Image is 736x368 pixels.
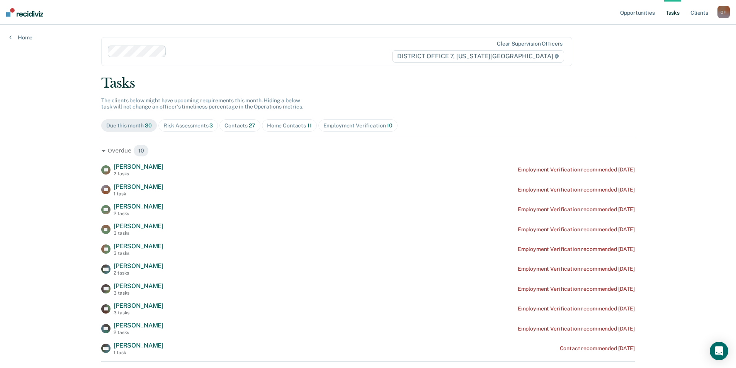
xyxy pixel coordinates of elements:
span: 10 [133,144,149,157]
div: Employment Verification recommended [DATE] [518,166,635,173]
div: O H [717,6,730,18]
div: Employment Verification recommended [DATE] [518,305,635,312]
div: Due this month [106,122,152,129]
button: OH [717,6,730,18]
span: [PERSON_NAME] [114,243,163,250]
div: 3 tasks [114,251,163,256]
div: 2 tasks [114,330,163,335]
div: Clear supervision officers [497,41,563,47]
div: Contact recommended [DATE] [560,345,635,352]
div: Employment Verification recommended [DATE] [518,246,635,253]
div: Employment Verification recommended [DATE] [518,266,635,272]
div: 3 tasks [114,231,163,236]
span: [PERSON_NAME] [114,222,163,230]
div: 1 task [114,191,163,197]
span: 3 [209,122,213,129]
div: Employment Verification [323,122,393,129]
div: Open Intercom Messenger [710,342,728,360]
span: The clients below might have upcoming requirements this month. Hiding a below task will not chang... [101,97,303,110]
div: 3 tasks [114,310,163,315]
div: Overdue 10 [101,144,635,157]
img: Recidiviz [6,8,43,17]
div: Employment Verification recommended [DATE] [518,206,635,213]
span: 30 [145,122,152,129]
div: Employment Verification recommended [DATE] [518,286,635,292]
div: Home Contacts [267,122,312,129]
span: DISTRICT OFFICE 7, [US_STATE][GEOGRAPHIC_DATA] [392,50,564,63]
div: Employment Verification recommended [DATE] [518,187,635,193]
div: 2 tasks [114,171,163,176]
div: 1 task [114,350,163,355]
div: Contacts [224,122,255,129]
span: [PERSON_NAME] [114,322,163,329]
span: [PERSON_NAME] [114,183,163,190]
span: [PERSON_NAME] [114,282,163,290]
span: [PERSON_NAME] [114,203,163,210]
span: [PERSON_NAME] [114,302,163,309]
span: 11 [307,122,312,129]
div: 2 tasks [114,270,163,276]
div: 3 tasks [114,290,163,296]
div: Risk Assessments [163,122,213,129]
span: [PERSON_NAME] [114,163,163,170]
a: Home [9,34,32,41]
div: Tasks [101,75,635,91]
span: [PERSON_NAME] [114,342,163,349]
div: Employment Verification recommended [DATE] [518,226,635,233]
div: Employment Verification recommended [DATE] [518,326,635,332]
span: [PERSON_NAME] [114,262,163,270]
span: 27 [249,122,255,129]
div: 2 tasks [114,211,163,216]
span: 10 [387,122,393,129]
